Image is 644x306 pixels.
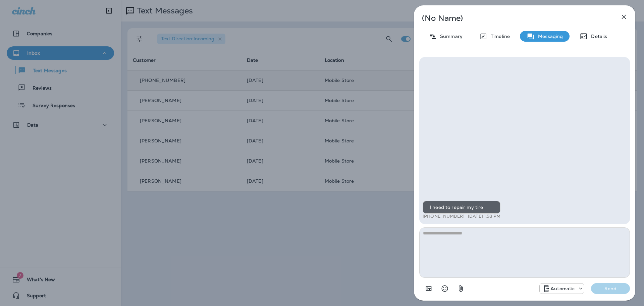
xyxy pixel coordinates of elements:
[422,282,435,295] button: Add in a premade template
[588,34,607,39] p: Details
[487,34,510,39] p: Timeline
[468,214,500,219] p: [DATE] 1:58 PM
[422,15,605,21] p: (No Name)
[535,34,563,39] p: Messaging
[438,282,451,295] button: Select an emoji
[423,214,465,219] p: [PHONE_NUMBER]
[550,286,575,291] p: Automatic
[423,201,500,214] div: I need to repair my tire
[437,34,463,39] p: Summary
